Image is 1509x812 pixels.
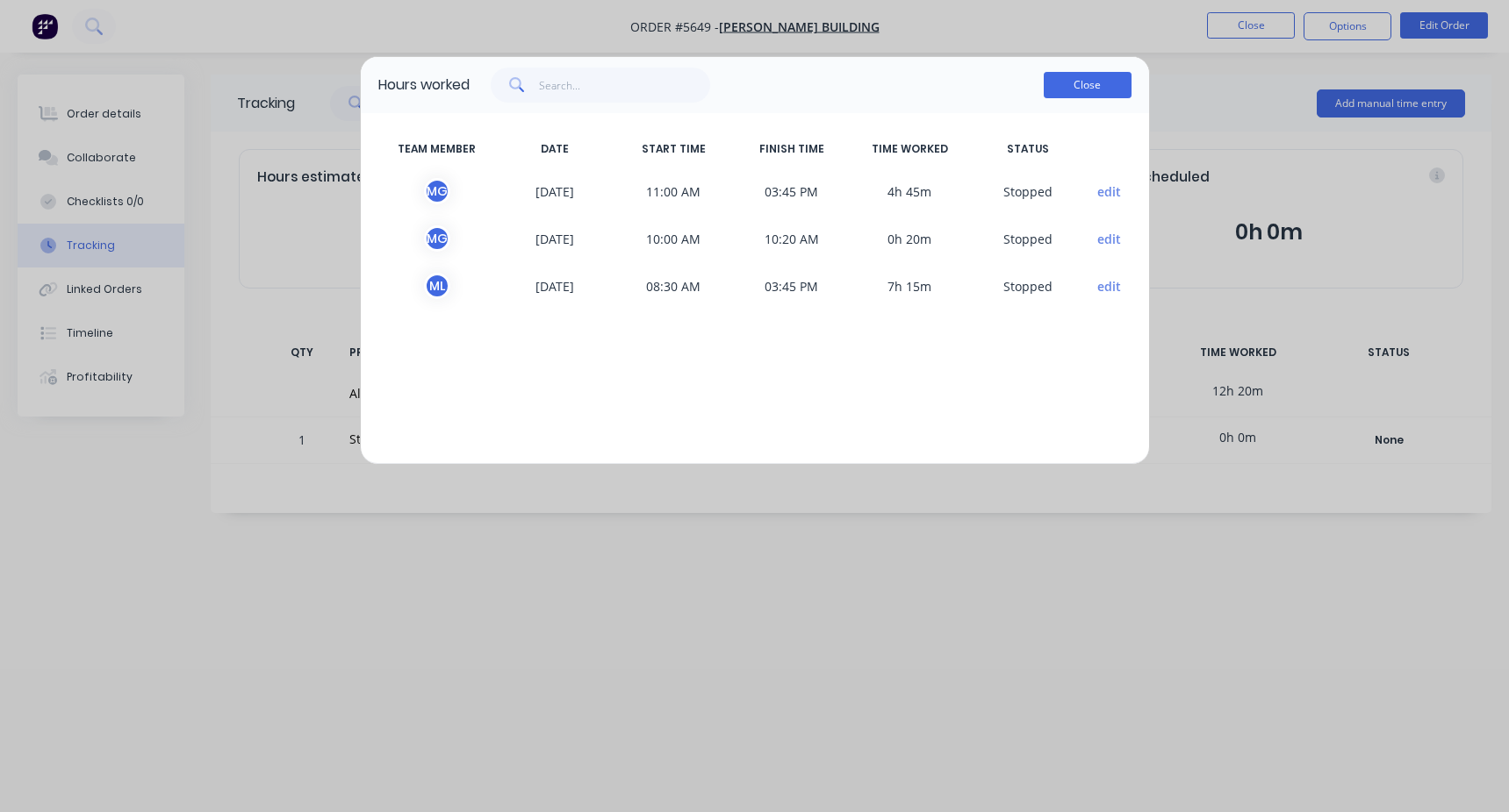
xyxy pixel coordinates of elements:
span: TIME WORKED [851,141,969,157]
button: edit [1097,182,1121,201]
button: Close [1044,72,1132,98]
span: [DATE] [496,273,614,299]
span: [DATE] [496,225,614,252]
button: edit [1097,230,1121,248]
span: S topped [969,225,1088,252]
span: DATE [496,141,614,157]
button: edit [1097,277,1121,296]
div: M L [424,273,450,299]
div: M G [424,225,450,252]
span: TEAM MEMBER [378,141,497,157]
span: 08:30 AM [614,273,733,299]
span: 03:45 PM [733,273,852,299]
span: S topped [969,273,1088,299]
span: 10:20 AM [733,225,852,252]
span: STATUS [969,141,1088,157]
span: [DATE] [496,178,614,204]
div: M G [424,178,450,204]
span: 4h 45m [851,178,969,204]
span: 11:00 AM [614,178,733,204]
span: 7h 15m [851,273,969,299]
span: 03:45 PM [733,178,852,204]
span: 0h 20m [851,225,969,252]
span: S topped [969,178,1088,204]
span: FINISH TIME [733,141,852,157]
span: START TIME [614,141,733,157]
span: 10:00 AM [614,225,733,252]
input: Search... [539,68,710,103]
div: Hours worked [378,75,470,96]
